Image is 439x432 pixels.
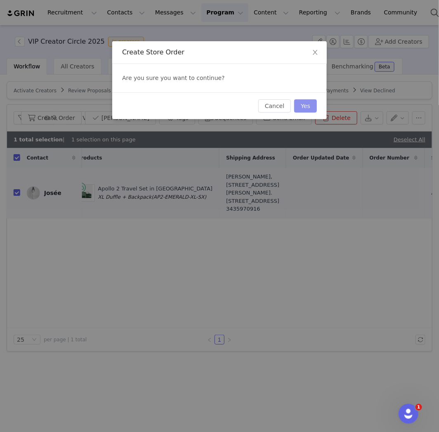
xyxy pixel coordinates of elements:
div: Are you sure you want to continue? [112,64,327,92]
div: Create Store Order [122,48,317,57]
i: icon: close [312,49,319,56]
iframe: Intercom live chat [399,404,418,424]
button: Yes [294,99,317,113]
span: 1 [415,404,422,411]
button: Close [304,41,327,64]
button: Cancel [258,99,291,113]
